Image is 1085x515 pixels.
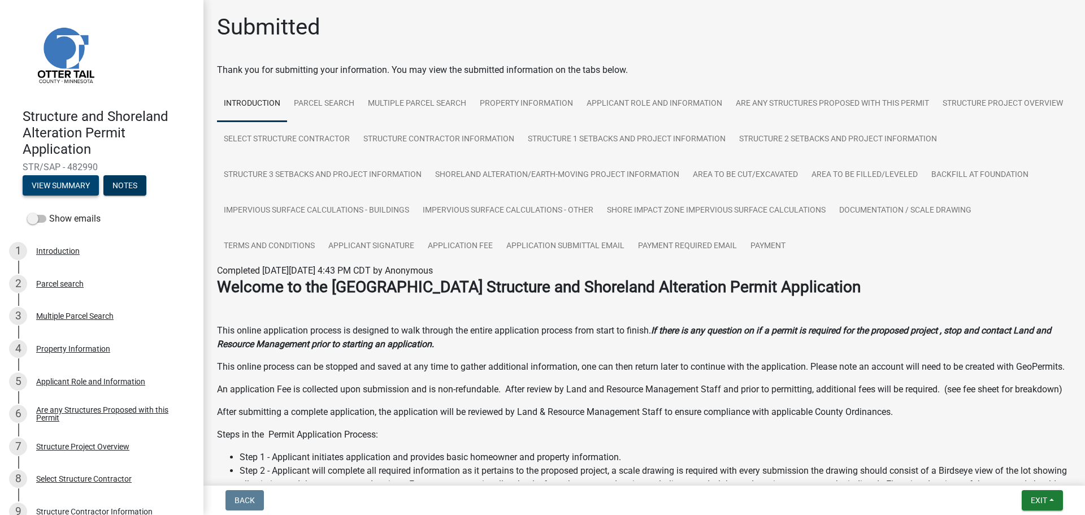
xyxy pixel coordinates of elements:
a: Select Structure Contractor [217,122,357,158]
a: Structure 3 Setbacks and project information [217,157,428,193]
button: Exit [1022,490,1063,510]
div: Multiple Parcel Search [36,312,114,320]
a: Payment [744,228,792,265]
a: Area to be Filled/Leveled [805,157,925,193]
div: 6 [9,405,27,423]
a: Shoreland Alteration/Earth-Moving Project Information [428,157,686,193]
p: Steps in the Permit Application Process: [217,428,1071,442]
a: Impervious Surface Calculations - Buildings [217,193,416,229]
div: 8 [9,470,27,488]
p: After submitting a complete application, the application will be reviewed by Land & Resource Mana... [217,405,1071,419]
div: 2 [9,275,27,293]
span: Exit [1031,496,1047,505]
a: Backfill at foundation [925,157,1035,193]
div: 3 [9,307,27,325]
div: Parcel search [36,280,84,288]
strong: Welcome to the [GEOGRAPHIC_DATA] Structure and Shoreland Alteration Permit Application [217,278,861,296]
button: Back [225,490,264,510]
a: Multiple Parcel Search [361,86,473,122]
h4: Structure and Shoreland Alteration Permit Application [23,109,194,157]
span: STR/SAP - 482990 [23,162,181,172]
div: Introduction [36,247,80,255]
a: Impervious Surface Calculations - Other [416,193,600,229]
li: Step 2 - Applicant will complete all required information as it pertains to the proposed project,... [240,464,1071,505]
a: Application Fee [421,228,500,265]
div: Are any Structures Proposed with this Permit [36,406,185,422]
p: An application Fee is collected upon submission and is non-refundable. After review by Land and R... [217,383,1071,396]
a: Structure 1 Setbacks and project information [521,122,732,158]
div: Thank you for submitting your information. You may view the submitted information on the tabs below. [217,63,1071,77]
label: Show emails [27,212,101,226]
wm-modal-confirm: Summary [23,182,99,191]
span: Completed [DATE][DATE] 4:43 PM CDT by Anonymous [217,265,433,276]
h1: Submitted [217,14,320,41]
div: 1 [9,242,27,260]
p: This online application process is designed to walk through the entire application process from s... [217,324,1071,351]
a: Applicant Role and Information [580,86,729,122]
div: Structure Project Overview [36,443,129,451]
div: Applicant Role and Information [36,378,145,386]
div: 5 [9,373,27,391]
div: Property Information [36,345,110,353]
a: Introduction [217,86,287,122]
a: Structure Contractor Information [357,122,521,158]
li: Step 1 - Applicant initiates application and provides basic homeowner and property information. [240,451,1071,464]
a: Structure 2 Setbacks and project information [732,122,944,158]
wm-modal-confirm: Notes [103,182,146,191]
img: Otter Tail County, Minnesota [23,12,107,97]
a: Property Information [473,86,580,122]
button: Notes [103,175,146,196]
button: View Summary [23,175,99,196]
a: Shore Impact Zone Impervious Surface Calculations [600,193,832,229]
a: Documentation / Scale Drawing [832,193,978,229]
div: 7 [9,438,27,456]
strong: If there is any question on if a permit is required for the proposed project , stop and contact L... [217,325,1051,349]
div: Select Structure Contractor [36,475,132,483]
span: Back [235,496,255,505]
a: Are any Structures Proposed with this Permit [729,86,936,122]
a: Structure Project Overview [936,86,1070,122]
a: Applicant Signature [322,228,421,265]
a: Area to be Cut/Excavated [686,157,805,193]
p: This online process can be stopped and saved at any time to gather additional information, one ca... [217,360,1071,374]
a: Application Submittal Email [500,228,631,265]
a: Terms and Conditions [217,228,322,265]
a: Payment Required Email [631,228,744,265]
div: 4 [9,340,27,358]
a: Parcel search [287,86,361,122]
